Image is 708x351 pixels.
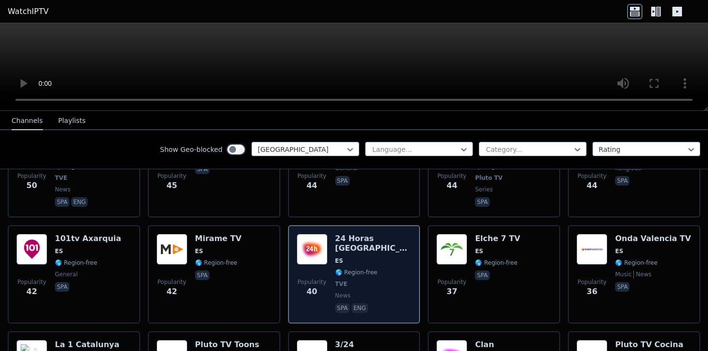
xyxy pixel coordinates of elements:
[475,259,517,267] span: 🌎 Region-free
[577,234,607,265] img: Onda Valencia TV
[55,340,119,350] h6: La 1 Catalunya
[167,286,177,297] span: 42
[306,180,317,191] span: 44
[633,270,651,278] span: news
[615,247,623,255] span: ES
[615,176,629,186] p: spa
[17,172,46,180] span: Popularity
[55,197,69,207] p: spa
[335,176,350,186] p: spa
[615,270,631,278] span: music
[615,340,683,350] h6: Pluto TV Cocina
[55,282,69,292] p: spa
[335,340,378,350] h6: 3/24
[335,269,378,276] span: 🌎 Region-free
[16,234,47,265] img: 101tv Axarquia
[577,278,606,286] span: Popularity
[298,172,327,180] span: Popularity
[615,282,629,292] p: spa
[615,234,691,243] h6: Onda Valencia TV
[195,259,237,267] span: 🌎 Region-free
[55,247,63,255] span: ES
[475,270,489,280] p: spa
[437,172,466,180] span: Popularity
[446,286,457,297] span: 37
[446,180,457,191] span: 44
[17,278,46,286] span: Popularity
[335,234,412,253] h6: 24 Horas [GEOGRAPHIC_DATA]
[475,234,520,243] h6: Elche 7 TV
[58,112,86,130] button: Playlists
[587,180,597,191] span: 44
[55,259,97,267] span: 🌎 Region-free
[335,280,348,288] span: TVE
[436,234,467,265] img: Elche 7 TV
[195,234,241,243] h6: Mirame TV
[437,278,466,286] span: Popularity
[12,112,43,130] button: Channels
[26,180,37,191] span: 50
[475,247,483,255] span: ES
[587,286,597,297] span: 36
[475,197,489,207] p: spa
[55,174,67,182] span: TVE
[335,303,350,313] p: spa
[335,257,343,265] span: ES
[306,286,317,297] span: 40
[475,174,502,182] span: Pluto TV
[8,6,49,17] a: WatchIPTV
[352,303,368,313] p: eng
[577,172,606,180] span: Popularity
[298,278,327,286] span: Popularity
[297,234,328,265] img: 24 Horas Canarias
[195,270,210,280] p: spa
[157,234,187,265] img: Mirame TV
[167,180,177,191] span: 45
[475,186,493,193] span: series
[157,278,186,286] span: Popularity
[157,172,186,180] span: Popularity
[55,270,78,278] span: general
[615,259,657,267] span: 🌎 Region-free
[26,286,37,297] span: 42
[335,292,351,299] span: news
[195,164,210,174] p: spa
[195,247,203,255] span: ES
[160,145,223,154] label: Show Geo-blocked
[55,234,121,243] h6: 101tv Axarquia
[71,197,88,207] p: eng
[55,186,70,193] span: news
